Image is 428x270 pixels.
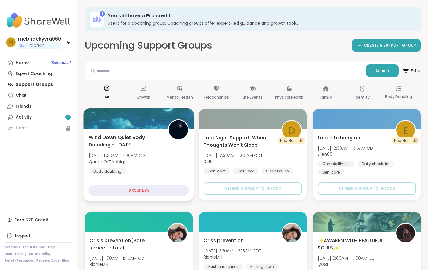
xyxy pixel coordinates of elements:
span: Wind Down Quiet Body Doubling - [DATE] [89,134,161,148]
a: Referrals [5,245,20,249]
div: Body doubling [89,168,126,174]
span: m [9,38,13,46]
p: Body Doubling [385,93,412,100]
a: CREATE A SUPPORT GROUP [352,39,421,52]
span: 1 Scheduled [51,60,71,65]
img: RichieMH [168,224,187,242]
b: lyssa [318,261,328,267]
a: Chat [5,90,72,101]
p: Life Events [243,94,263,101]
a: Activity1 [5,112,72,123]
img: lyssa [396,224,415,242]
span: Search [376,68,389,73]
button: Search [366,64,399,77]
b: QueenOfTheNight [89,158,129,164]
div: Chat [16,93,27,99]
span: [DATE] 6:00AM - 7:00AM CDT [318,255,377,261]
a: Host [5,123,72,134]
div: Expert Coaching [16,71,52,77]
span: CREATE A SUPPORT GROUP [364,43,416,48]
span: Attend a group to unlock [224,186,281,191]
p: Physical Health [275,94,303,101]
span: Late Night Support: When Thoughts Won’t Sleep [204,134,275,149]
h3: You still have a Pro credit [108,12,412,19]
div: New Host! 🎉 [278,137,305,144]
a: Safety Policy [29,252,51,256]
div: Sleep Issues [261,168,294,174]
span: [DATE] 12:30AM - 1:00AM CDT [204,152,263,158]
button: Filter [402,62,421,80]
span: Late nite hang out [318,134,362,142]
div: Friends [16,103,31,109]
p: Family [320,94,332,101]
p: Relationships [204,94,229,101]
button: Attend a group to unlock [204,182,302,195]
span: Filter [402,63,421,78]
b: DJ16 [204,158,213,164]
a: About Us [22,245,37,249]
b: Ellen60 [318,151,332,157]
div: New Host! 🎉 [392,137,420,144]
img: QueenOfTheNight [169,120,188,139]
p: All [93,93,121,101]
a: Redeem Code [36,259,60,263]
div: Home [16,60,29,66]
div: Feeling stuck [246,264,279,270]
a: Expert Coaching [5,68,72,79]
p: Mental Health [167,94,193,101]
span: Criss prevention [204,237,244,244]
b: RichieMH [204,254,222,260]
div: Self-care [204,168,230,174]
div: Existential crises [204,264,243,270]
span: [DATE] 1:00AM - 1:45AM CDT [90,255,146,261]
div: Chronic Illness [318,161,354,167]
div: mcbridekyyra060 [18,36,61,42]
span: E [403,123,408,138]
span: Attend a group to unlock [338,186,395,191]
div: GROUP LIVE [89,185,189,196]
div: Daily check-in [357,161,393,167]
h3: Use it for a coaching group. Coaching groups offer expert-led guidance and growth tools. [108,20,412,26]
a: Home1Scheduled [5,57,72,68]
button: Attend a group to unlock [318,182,416,195]
div: 1 [100,11,105,17]
span: [DATE] 12:30AM - 1:15AM CDT [318,145,375,151]
h2: Upcoming Support Groups [85,39,212,52]
img: ShareWell Nav Logo [5,10,72,31]
img: RichieMH [282,224,301,242]
div: Logout [15,233,31,239]
span: [DATE] 2:30AM - 3:15AM CDT [204,248,261,254]
a: Help [48,245,55,249]
a: Friends [5,101,72,112]
span: ✨AWAKEN WITH BEAUTIFUL SOULS✨ [318,237,389,252]
p: Identity [355,94,370,101]
div: Host [16,125,26,131]
span: D [289,123,295,138]
p: Growth [136,94,150,101]
span: [DATE] 11:30PM - 1:00AM CDT [89,152,147,158]
span: 1 Pro credit [25,43,44,48]
a: FAQ [39,245,46,249]
a: Logout [5,230,72,241]
div: Self-love [233,168,259,174]
b: RichieMH [90,261,108,267]
span: 1 [67,115,69,120]
a: Safety Resources [5,259,34,263]
span: Crisis prevention(Safe space to talk) [90,237,161,252]
div: Earn $20 Credit [5,214,72,225]
a: Blog [62,259,69,263]
div: Self-care [318,169,345,175]
div: Activity [16,114,32,120]
a: Host Training [5,252,27,256]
